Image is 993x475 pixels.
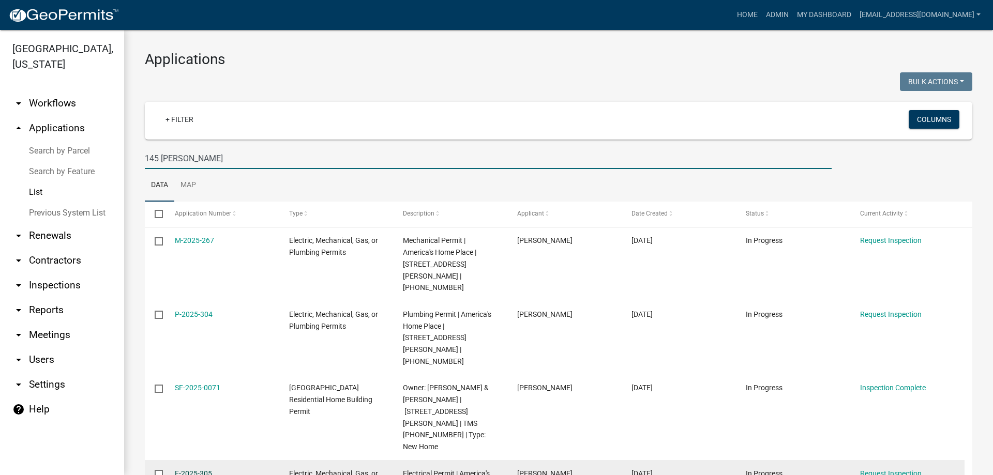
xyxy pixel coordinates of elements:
[860,384,926,392] a: Inspection Complete
[622,202,736,226] datatable-header-cell: Date Created
[175,310,213,318] a: P-2025-304
[289,236,378,256] span: Electric, Mechanical, Gas, or Plumbing Permits
[12,304,25,316] i: arrow_drop_down
[736,202,850,226] datatable-header-cell: Status
[175,384,220,392] a: SF-2025-0071
[289,310,378,330] span: Electric, Mechanical, Gas, or Plumbing Permits
[746,310,783,318] span: In Progress
[175,210,231,217] span: Application Number
[145,51,972,68] h3: Applications
[12,354,25,366] i: arrow_drop_down
[145,169,174,202] a: Data
[762,5,793,25] a: Admin
[175,236,214,244] a: M-2025-267
[517,310,573,318] span: Charlene Silva
[746,384,783,392] span: In Progress
[12,329,25,341] i: arrow_drop_down
[145,148,832,169] input: Search for applications
[507,202,622,226] datatable-header-cell: Applicant
[393,202,507,226] datatable-header-cell: Description
[403,384,489,451] span: Owner: ANNISS LOREN & WILLIAM T III | 145 BROCK RD | TMS 025-00-00-095 | Type: New Home
[631,384,653,392] span: 05/30/2025
[517,236,573,244] span: Charlene Silva
[157,110,202,129] a: + Filter
[733,5,762,25] a: Home
[279,202,393,226] datatable-header-cell: Type
[860,210,903,217] span: Current Activity
[12,378,25,391] i: arrow_drop_down
[12,122,25,134] i: arrow_drop_up
[164,202,279,226] datatable-header-cell: Application Number
[909,110,959,129] button: Columns
[403,236,476,292] span: Mechanical Permit | America's Home Place | 145 BROCK RD | 025-00-00-095
[850,202,965,226] datatable-header-cell: Current Activity
[403,210,434,217] span: Description
[289,384,372,416] span: Abbeville County Residential Home Building Permit
[746,210,764,217] span: Status
[860,310,922,318] a: Request Inspection
[860,236,922,244] a: Request Inspection
[517,384,573,392] span: Charlene Silva
[631,310,653,318] span: 05/30/2025
[403,310,491,365] span: Plumbing Permit | America's Home Place | 145 BROCK RD | 025-00-00-095
[12,254,25,267] i: arrow_drop_down
[145,202,164,226] datatable-header-cell: Select
[12,403,25,416] i: help
[289,210,303,217] span: Type
[631,210,668,217] span: Date Created
[12,97,25,110] i: arrow_drop_down
[855,5,985,25] a: [EMAIL_ADDRESS][DOMAIN_NAME]
[517,210,544,217] span: Applicant
[631,236,653,244] span: 05/30/2025
[793,5,855,25] a: My Dashboard
[746,236,783,244] span: In Progress
[174,169,202,202] a: Map
[900,72,972,91] button: Bulk Actions
[12,229,25,242] i: arrow_drop_down
[12,279,25,292] i: arrow_drop_down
